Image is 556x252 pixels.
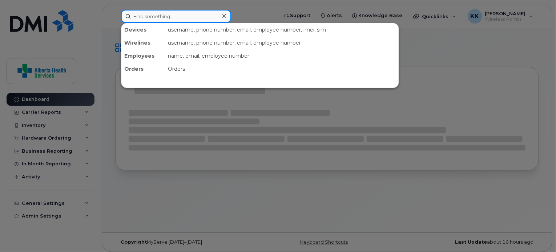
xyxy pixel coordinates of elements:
div: Wirelines [121,36,165,49]
div: Orders [165,62,399,75]
div: name, email, employee number [165,49,399,62]
div: username, phone number, email, employee number [165,36,399,49]
div: username, phone number, email, employee number, imei, sim [165,23,399,36]
div: Employees [121,49,165,62]
div: Orders [121,62,165,75]
div: Devices [121,23,165,36]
